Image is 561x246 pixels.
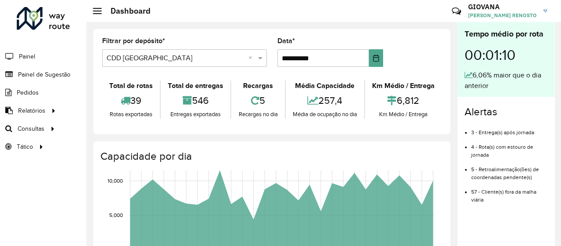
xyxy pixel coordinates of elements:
[465,40,547,70] div: 00:01:10
[17,88,39,97] span: Pedidos
[17,142,33,151] span: Tático
[465,28,547,40] div: Tempo médio por rota
[18,124,44,133] span: Consultas
[163,110,228,119] div: Entregas exportadas
[107,178,123,184] text: 10,000
[18,70,70,79] span: Painel de Sugestão
[102,6,151,16] h2: Dashboard
[471,122,547,136] li: 3 - Entrega(s) após jornada
[471,181,547,204] li: 57 - Cliente(s) fora da malha viária
[288,110,362,119] div: Média de ocupação no dia
[233,91,282,110] div: 5
[163,81,228,91] div: Total de entregas
[104,110,158,119] div: Rotas exportadas
[18,106,45,115] span: Relatórios
[248,53,256,63] span: Clear all
[288,91,362,110] div: 257,4
[277,36,295,46] label: Data
[109,213,123,218] text: 5,000
[100,150,442,163] h4: Capacidade por dia
[104,81,158,91] div: Total de rotas
[367,81,439,91] div: Km Médio / Entrega
[104,91,158,110] div: 39
[465,106,547,118] h4: Alertas
[471,136,547,159] li: 4 - Rota(s) com estouro de jornada
[447,2,466,21] a: Contato Rápido
[233,81,282,91] div: Recargas
[288,81,362,91] div: Média Capacidade
[468,11,537,19] span: [PERSON_NAME] RENOSTO
[19,52,35,61] span: Painel
[369,49,383,67] button: Choose Date
[367,91,439,110] div: 6,812
[367,110,439,119] div: Km Médio / Entrega
[163,91,228,110] div: 546
[102,36,165,46] label: Filtrar por depósito
[468,3,537,11] h3: GIOVANA
[471,159,547,181] li: 5 - Retroalimentação(ões) de coordenadas pendente(s)
[465,70,547,91] div: 6,06% maior que o dia anterior
[233,110,282,119] div: Recargas no dia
